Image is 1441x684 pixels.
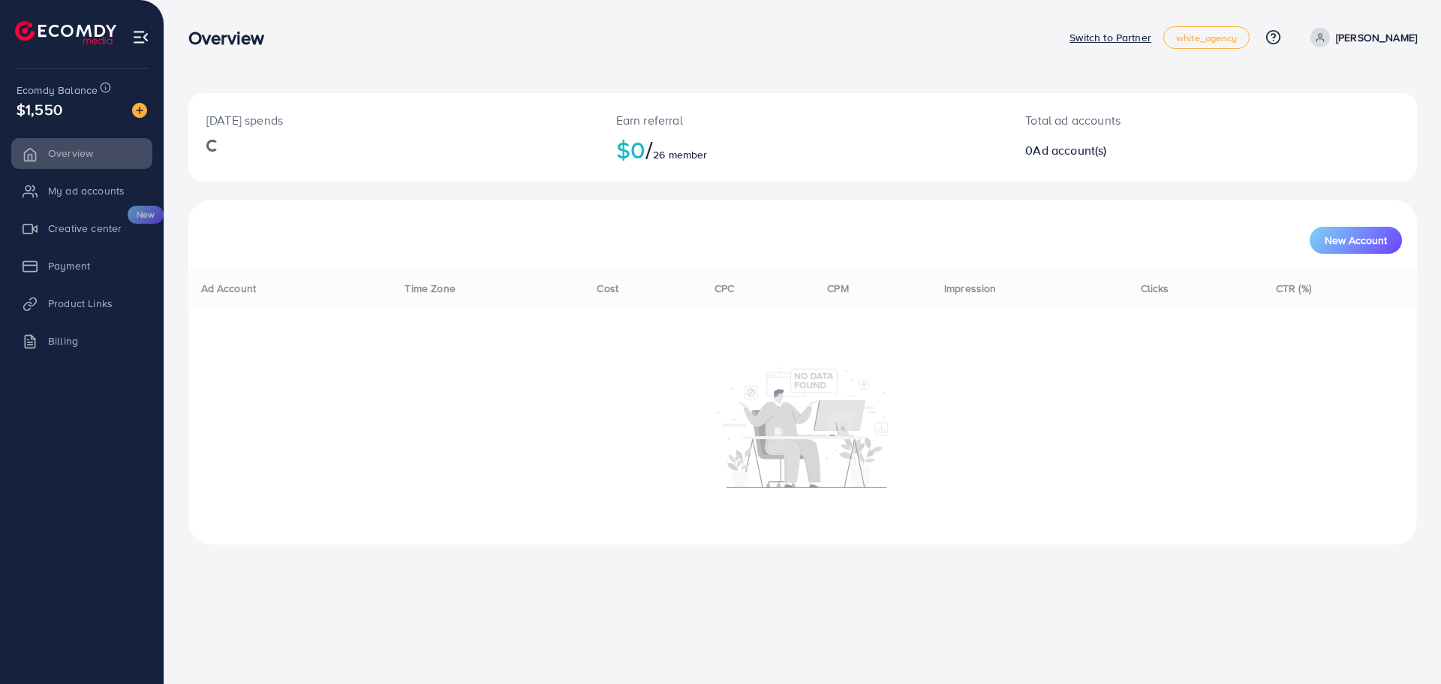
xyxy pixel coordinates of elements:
h3: Overview [188,27,276,49]
h2: $0 [616,135,990,164]
span: Ecomdy Balance [17,83,98,98]
p: Total ad accounts [1025,111,1296,129]
a: white_agency [1163,26,1250,49]
p: Earn referral [616,111,990,129]
h2: 0 [1025,143,1296,158]
img: image [132,103,147,118]
p: [PERSON_NAME] [1336,29,1417,47]
span: $1,550 [17,98,62,120]
span: Ad account(s) [1033,142,1106,158]
button: New Account [1310,227,1402,254]
span: 26 member [653,147,707,162]
img: menu [132,29,149,46]
span: New Account [1325,235,1387,246]
span: / [645,132,653,167]
img: logo [15,21,116,44]
p: Switch to Partner [1069,29,1151,47]
span: white_agency [1176,33,1237,43]
p: [DATE] spends [206,111,580,129]
a: [PERSON_NAME] [1304,28,1417,47]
